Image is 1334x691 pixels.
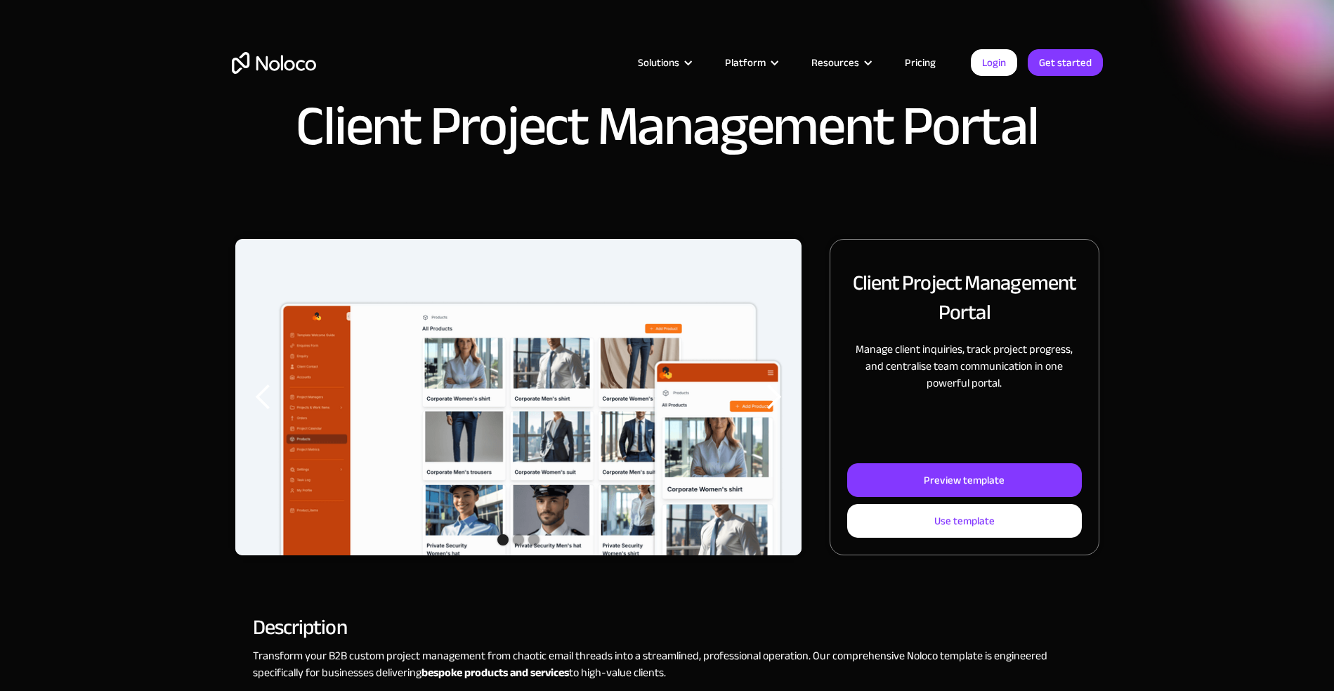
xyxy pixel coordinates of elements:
a: home [232,52,316,74]
p: Manage client inquiries, track project progress, and centralise team communication in one powerfu... [847,341,1081,392]
a: Get started [1028,49,1103,76]
div: previous slide [235,239,292,555]
div: Preview template [924,471,1005,489]
a: Pricing [887,53,953,72]
div: Platform [725,53,766,72]
h2: Client Project Management Portal [847,268,1081,327]
a: Preview template [847,463,1081,497]
div: Use template [934,512,995,530]
div: Show slide 2 of 3 [513,534,524,545]
div: Resources [794,53,887,72]
div: Solutions [620,53,707,72]
div: Resources [811,53,859,72]
div: Platform [707,53,794,72]
h1: Client Project Management Portal [296,98,1038,155]
div: Show slide 1 of 3 [497,534,509,545]
h2: Description [253,621,1082,633]
a: Login [971,49,1017,76]
div: 1 of 3 [235,239,802,555]
div: next slide [745,239,802,555]
div: Show slide 3 of 3 [528,534,540,545]
strong: bespoke products and services [421,662,569,683]
div: Solutions [638,53,679,72]
p: Transform your B2B custom project management from chaotic email threads into a streamlined, profe... [253,647,1082,681]
div: carousel [235,239,802,555]
a: Use template [847,504,1081,538]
